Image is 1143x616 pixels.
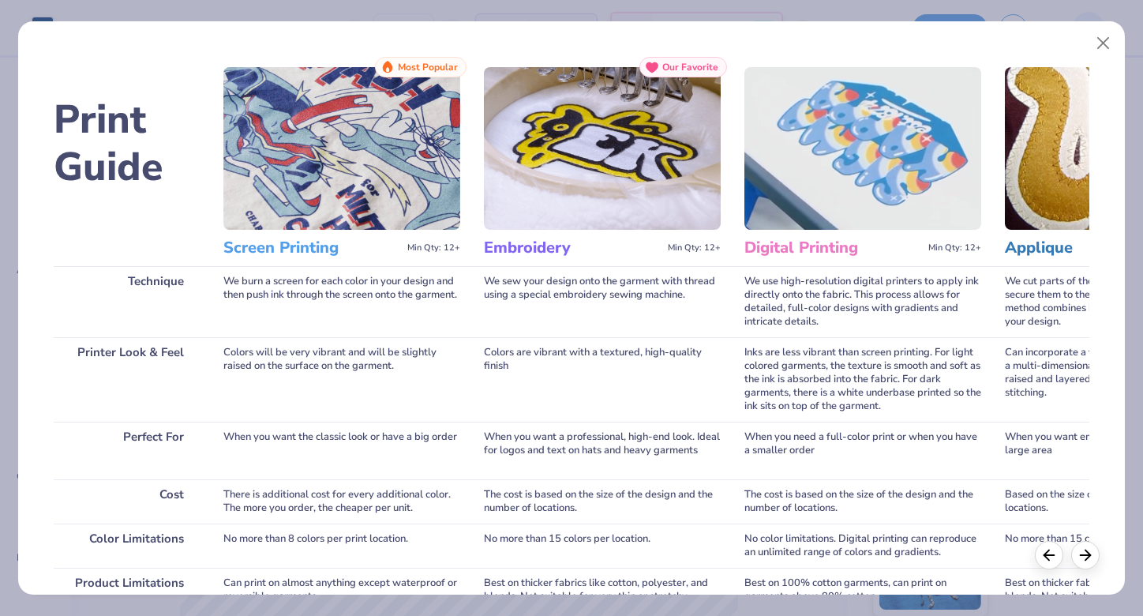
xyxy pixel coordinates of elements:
[54,524,200,568] div: Color Limitations
[223,422,460,479] div: When you want the classic look or have a big order
[223,479,460,524] div: There is additional cost for every additional color. The more you order, the cheaper per unit.
[407,242,460,254] span: Min Qty: 12+
[54,266,200,337] div: Technique
[398,62,458,73] span: Most Popular
[744,67,981,230] img: Digital Printing
[223,524,460,568] div: No more than 8 colors per print location.
[223,67,460,230] img: Screen Printing
[662,62,718,73] span: Our Favorite
[54,479,200,524] div: Cost
[668,242,721,254] span: Min Qty: 12+
[484,67,721,230] img: Embroidery
[744,337,981,422] div: Inks are less vibrant than screen printing. For light colored garments, the texture is smooth and...
[54,96,200,191] h2: Print Guide
[744,238,922,258] h3: Digital Printing
[744,479,981,524] div: The cost is based on the size of the design and the number of locations.
[223,266,460,337] div: We burn a screen for each color in your design and then push ink through the screen onto the garm...
[223,238,401,258] h3: Screen Printing
[928,242,981,254] span: Min Qty: 12+
[484,337,721,422] div: Colors are vibrant with a textured, high-quality finish
[54,422,200,479] div: Perfect For
[484,479,721,524] div: The cost is based on the size of the design and the number of locations.
[484,266,721,337] div: We sew your design onto the garment with thread using a special embroidery sewing machine.
[744,266,981,337] div: We use high-resolution digital printers to apply ink directly onto the fabric. This process allow...
[54,337,200,422] div: Printer Look & Feel
[484,524,721,568] div: No more than 15 colors per location.
[484,422,721,479] div: When you want a professional, high-end look. Ideal for logos and text on hats and heavy garments
[223,337,460,422] div: Colors will be very vibrant and will be slightly raised on the surface on the garment.
[1089,28,1119,58] button: Close
[744,422,981,479] div: When you need a full-color print or when you have a smaller order
[484,238,661,258] h3: Embroidery
[744,524,981,568] div: No color limitations. Digital printing can reproduce an unlimited range of colors and gradients.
